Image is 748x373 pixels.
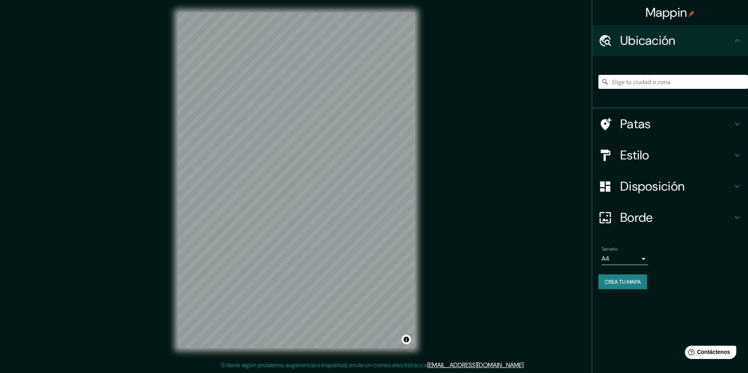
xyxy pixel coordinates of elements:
iframe: Lanzador de widgets de ayuda [679,343,739,364]
div: Borde [592,202,748,233]
div: Estilo [592,140,748,171]
font: Si tiene algún problema, sugerencia o inquietud, envíe un correo electrónico a [221,361,427,369]
div: Ubicación [592,25,748,56]
div: Patas [592,108,748,140]
div: Disposición [592,171,748,202]
font: Estilo [620,147,649,163]
button: Crea tu mapa [598,274,647,289]
font: A4 [602,255,609,263]
button: Activar o desactivar atribución [402,335,411,344]
font: . [525,361,526,369]
font: Tamaño [602,246,617,252]
img: pin-icon.png [688,11,695,17]
font: Ubicación [620,32,676,49]
font: . [524,361,525,369]
input: Elige tu ciudad o zona [598,75,748,89]
font: Borde [620,209,653,226]
font: Patas [620,116,651,132]
canvas: Mapa [178,12,415,348]
div: A4 [602,253,648,265]
font: Mappin [646,4,687,21]
font: . [526,361,527,369]
font: Crea tu mapa [605,278,641,285]
font: Disposición [620,178,684,194]
a: [EMAIL_ADDRESS][DOMAIN_NAME] [427,361,524,369]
